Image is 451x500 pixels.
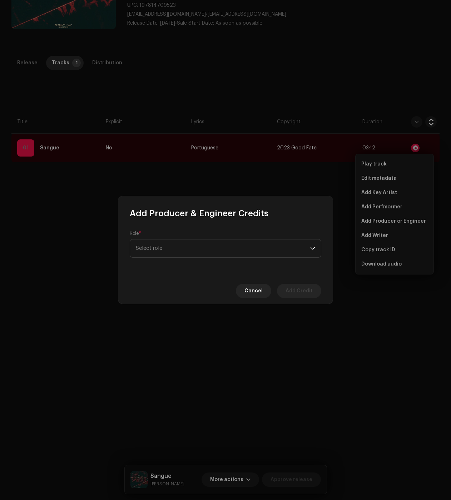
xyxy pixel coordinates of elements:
[277,284,321,298] button: Add Credit
[236,284,271,298] button: Cancel
[130,208,268,219] span: Add Producer & Engineer Credits
[286,284,313,298] span: Add Credit
[130,231,141,236] label: Role
[244,284,263,298] span: Cancel
[136,239,310,257] span: Select role
[310,239,315,257] div: dropdown trigger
